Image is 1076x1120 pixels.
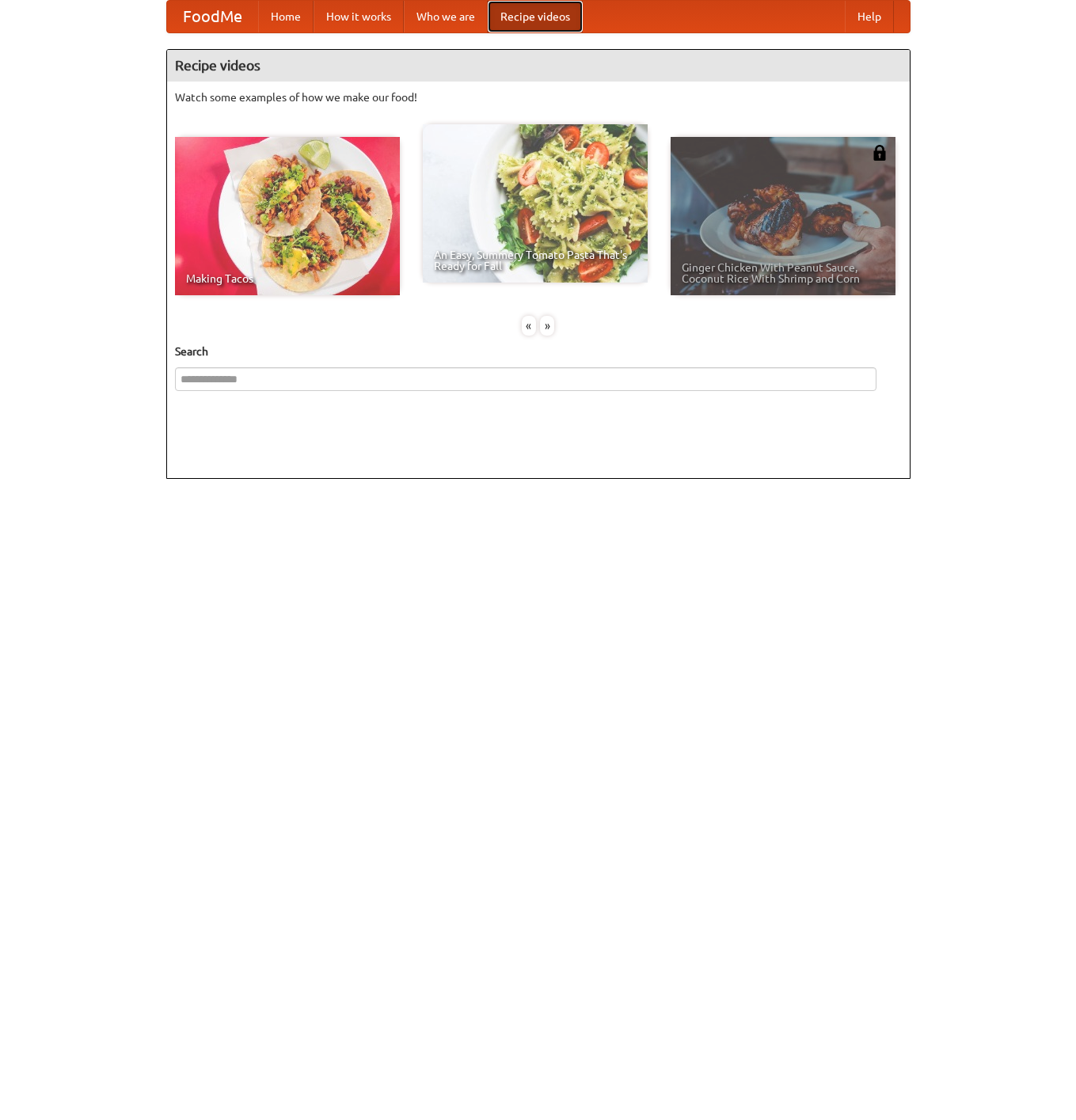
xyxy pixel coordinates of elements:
div: » [540,316,554,336]
a: Recipe videos [488,1,583,32]
a: Help [845,1,894,32]
a: How it works [314,1,404,32]
img: 483408.png [872,145,888,161]
a: Who we are [404,1,488,32]
h5: Search [175,344,902,359]
a: An Easy, Summery Tomato Pasta That's Ready for Fall [423,124,648,283]
a: Home [258,1,314,32]
span: Making Tacos [186,273,389,284]
a: Making Tacos [175,137,400,295]
p: Watch some examples of how we make our food! [175,89,902,105]
h4: Recipe videos [167,50,910,82]
a: FoodMe [167,1,258,32]
span: An Easy, Summery Tomato Pasta That's Ready for Fall [434,249,637,271]
div: « [522,316,536,336]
